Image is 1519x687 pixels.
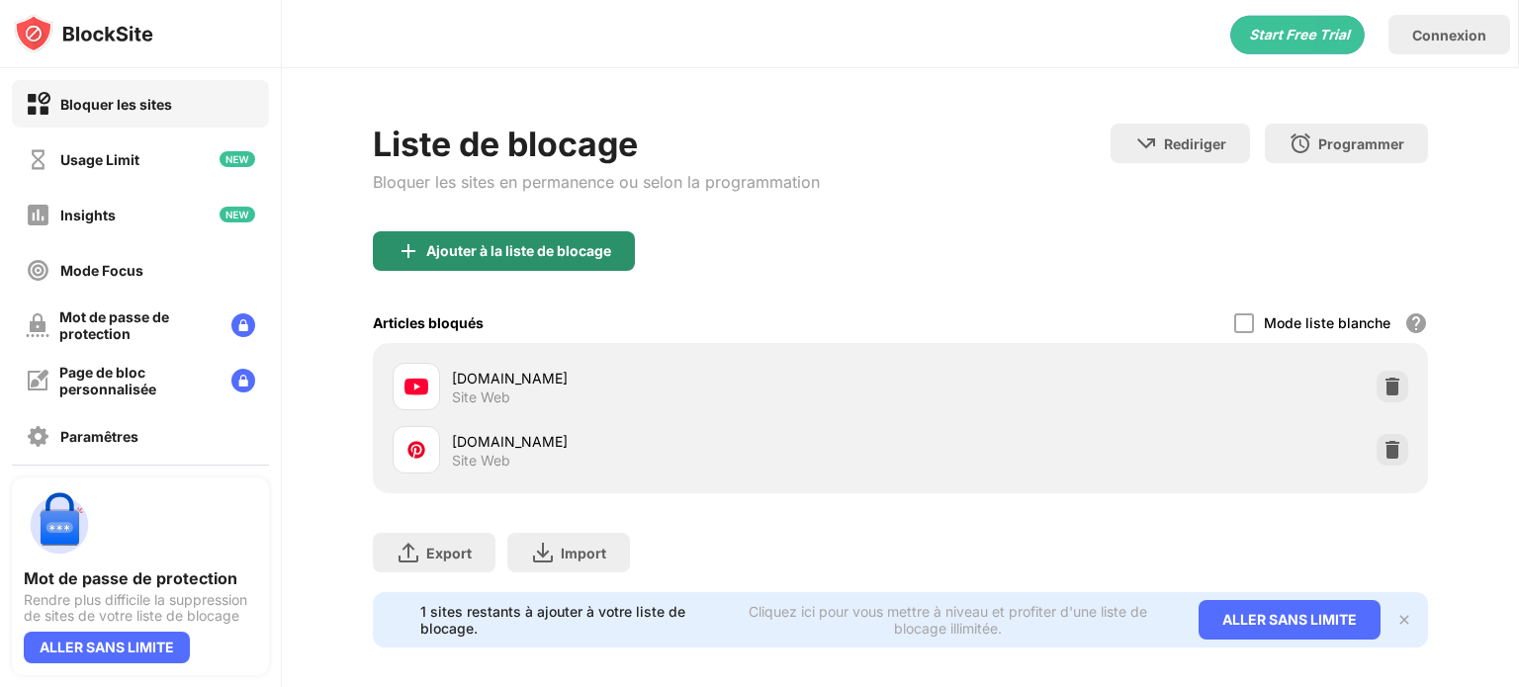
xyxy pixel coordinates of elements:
div: [DOMAIN_NAME] [452,368,900,388]
img: password-protection-off.svg [26,313,49,337]
img: block-on.svg [26,92,50,117]
div: Articles bloqués [373,314,484,331]
img: customize-block-page-off.svg [26,369,49,392]
img: push-password-protection.svg [24,489,95,560]
div: Mode liste blanche [1264,314,1390,331]
img: new-icon.svg [220,207,255,222]
img: x-button.svg [1396,612,1412,628]
div: Insights [60,207,116,223]
div: 1 sites restants à ajouter à votre liste de blocage. [420,603,710,637]
div: Usage Limit [60,151,139,168]
div: Import [561,545,606,561]
div: Cliquez ici pour vous mettre à niveau et profiter d'une liste de blocage illimitée. [722,603,1175,637]
img: time-usage-off.svg [26,147,50,172]
div: Export [426,545,472,561]
div: Page de bloc personnalisée [59,364,216,397]
div: Bloquer les sites en permanence ou selon la programmation [373,172,820,192]
div: Mot de passe de protection [24,568,257,588]
img: new-icon.svg [220,151,255,167]
div: Paramêtres [60,428,138,445]
div: Rediriger [1164,135,1226,152]
div: ALLER SANS LIMITE [24,632,190,663]
img: lock-menu.svg [231,313,255,337]
img: favicons [404,375,428,398]
div: animation [1230,15,1365,54]
div: Programmer [1318,135,1404,152]
div: Ajouter à la liste de blocage [426,243,611,259]
div: Mot de passe de protection [59,308,216,342]
img: settings-off.svg [26,424,50,449]
div: [DOMAIN_NAME] [452,431,900,452]
div: Bloquer les sites [60,96,172,113]
div: Site Web [452,388,510,406]
img: focus-off.svg [26,258,50,283]
div: ALLER SANS LIMITE [1199,600,1381,640]
div: Rendre plus difficile la suppression de sites de votre liste de blocage [24,592,257,624]
img: logo-blocksite.svg [14,14,153,53]
div: Mode Focus [60,262,143,279]
div: Site Web [452,452,510,470]
div: Liste de blocage [373,124,820,164]
img: lock-menu.svg [231,369,255,392]
img: favicons [404,438,428,462]
div: Connexion [1412,27,1486,43]
img: insights-off.svg [26,203,50,227]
